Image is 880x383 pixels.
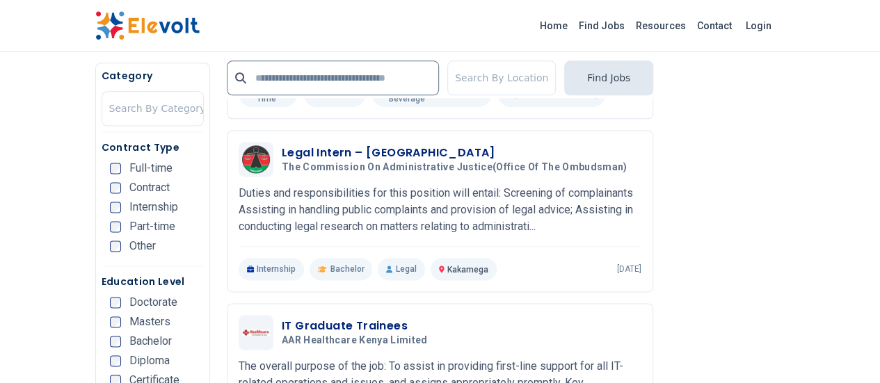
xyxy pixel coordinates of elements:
p: [DATE] [617,263,641,275]
input: Masters [110,316,121,327]
span: Internship [129,202,178,213]
span: The Commission on Administrative Justice(Office of the Ombudsman) [282,161,627,174]
a: Resources [630,15,691,37]
p: Legal [378,258,424,280]
span: Masters [129,316,170,327]
input: Bachelor [110,336,121,347]
span: Part-time [129,221,175,232]
input: Internship [110,202,121,213]
span: Bachelor [330,263,364,275]
iframe: Chat Widget [810,316,880,383]
a: Home [534,15,573,37]
span: Other [129,241,156,252]
span: Kakamega [447,265,488,275]
input: Diploma [110,355,121,366]
p: Duties and responsibilities for this position will entail: Screening of complainants Assisting in... [239,185,641,235]
span: Doctorate [129,297,177,308]
span: AAR Healthcare Kenya Limited [282,334,428,347]
img: AAR Healthcare Kenya Limited [242,329,270,336]
input: Doctorate [110,297,121,308]
span: Diploma [129,355,170,366]
input: Part-time [110,221,121,232]
a: The Commission on Administrative Justice(Office of the Ombudsman)Legal Intern – [GEOGRAPHIC_DATA]... [239,142,641,280]
a: Login [737,12,780,40]
a: Contact [691,15,737,37]
span: Contract [129,182,170,193]
img: The Commission on Administrative Justice(Office of the Ombudsman) [242,145,270,173]
h5: Contract Type [102,140,204,154]
img: Elevolt [95,11,200,40]
p: Internship [239,258,305,280]
a: Find Jobs [573,15,630,37]
input: Full-time [110,163,121,174]
h5: Category [102,69,204,83]
span: Bachelor [129,336,172,347]
button: Find Jobs [564,60,653,95]
span: Full-time [129,163,173,174]
input: Contract [110,182,121,193]
h5: Education Level [102,275,204,288]
h3: Legal Intern – [GEOGRAPHIC_DATA] [282,145,633,161]
h3: IT Graduate Trainees [282,318,433,334]
input: Other [110,241,121,252]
